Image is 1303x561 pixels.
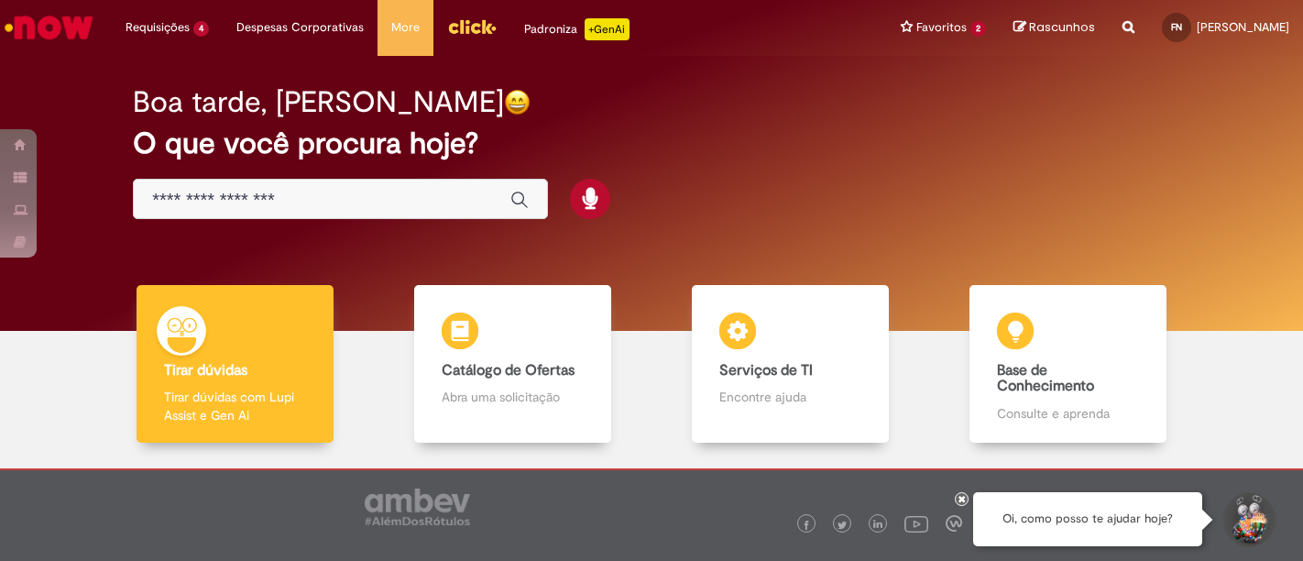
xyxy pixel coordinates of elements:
span: Despesas Corporativas [236,18,364,37]
img: click_logo_yellow_360x200.png [447,13,497,40]
p: Consulte e aprenda [997,404,1138,423]
p: Encontre ajuda [719,388,860,406]
span: 4 [193,21,209,37]
span: FN [1171,21,1182,33]
span: Favoritos [916,18,967,37]
a: Rascunhos [1013,19,1095,37]
a: Catálogo de Ofertas Abra uma solicitação [374,285,651,444]
button: Iniciar Conversa de Suporte [1221,492,1276,547]
span: [PERSON_NAME] [1197,19,1289,35]
span: More [391,18,420,37]
img: logo_footer_workplace.png [946,515,962,532]
img: logo_footer_twitter.png [838,521,847,530]
p: Abra uma solicitação [442,388,583,406]
h2: Boa tarde, [PERSON_NAME] [133,86,504,118]
span: 2 [970,21,986,37]
img: ServiceNow [2,9,96,46]
p: Tirar dúvidas com Lupi Assist e Gen Ai [164,388,305,424]
b: Catálogo de Ofertas [442,361,575,379]
a: Base de Conhecimento Consulte e aprenda [929,285,1207,444]
b: Base de Conhecimento [997,361,1094,396]
span: Requisições [126,18,190,37]
div: Padroniza [524,18,630,40]
b: Serviços de TI [719,361,813,379]
img: logo_footer_linkedin.png [873,520,882,531]
b: Tirar dúvidas [164,361,247,379]
div: Oi, como posso te ajudar hoje? [973,492,1202,546]
span: Rascunhos [1029,18,1095,36]
a: Serviços de TI Encontre ajuda [651,285,929,444]
a: Tirar dúvidas Tirar dúvidas com Lupi Assist e Gen Ai [96,285,374,444]
img: happy-face.png [504,89,531,115]
img: logo_footer_youtube.png [904,511,928,535]
h2: O que você procura hoje? [133,127,1170,159]
p: +GenAi [585,18,630,40]
img: logo_footer_ambev_rotulo_gray.png [365,489,470,525]
img: logo_footer_facebook.png [802,521,811,530]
